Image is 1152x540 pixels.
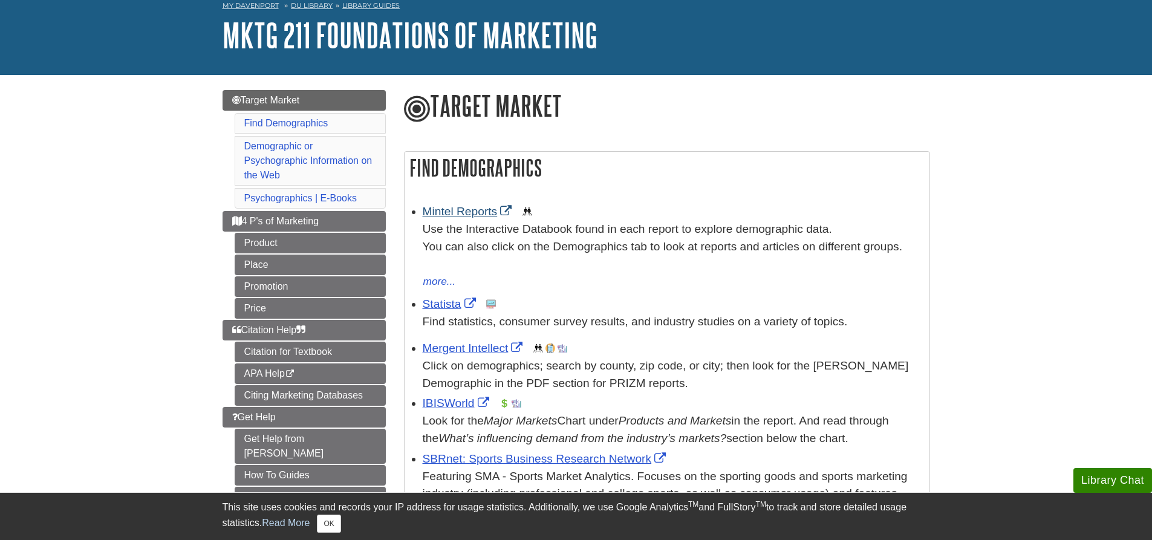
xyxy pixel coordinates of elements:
button: Close [317,515,340,533]
a: Link opens in new window [423,205,515,218]
p: Find statistics, consumer survey results, and industry studies on a variety of topics. [423,313,923,331]
sup: TM [756,500,766,509]
sup: TM [688,500,698,509]
a: APA Help [235,363,386,384]
a: Psychographics | E-Books [244,193,357,203]
i: What’s influencing demand from the industry’s markets? [438,432,726,444]
a: Target Market [223,90,386,111]
div: Use the Interactive Databook found in each report to explore demographic data. You can also click... [423,221,923,273]
i: This link opens in a new window [285,370,295,378]
a: Get Help [223,407,386,428]
a: Video | Library Overview [235,487,386,507]
img: Demographics [522,207,532,216]
span: 4 P's of Marketing [232,216,319,226]
div: Look for the Chart under in the report. And read through the section below the chart. [423,412,923,447]
a: Link opens in new window [423,452,669,465]
a: Find Demographics [244,118,328,128]
a: Read More [262,518,310,528]
h1: Target Market [404,90,930,124]
a: DU Library [291,1,333,10]
a: Demographic or Psychographic Information on the Web [244,141,373,180]
span: Target Market [232,95,300,105]
img: Company Information [545,343,555,353]
div: Click on demographics; search by county, zip code, or city; then look for the [PERSON_NAME] Demog... [423,357,923,392]
img: Industry Report [558,343,567,353]
a: Citing Marketing Databases [235,385,386,406]
button: more... [423,273,457,290]
a: Get Help from [PERSON_NAME] [235,429,386,464]
a: My Davenport [223,1,279,11]
a: Link opens in new window [423,397,492,409]
span: Get Help [232,412,276,422]
i: Major Markets [484,414,558,427]
a: Link opens in new window [423,342,526,354]
a: How To Guides [235,465,386,486]
a: Product [235,233,386,253]
img: Demographics [533,343,543,353]
span: Citation Help [232,325,306,335]
a: 4 P's of Marketing [223,211,386,232]
a: Citation Help [223,320,386,340]
img: Statistics [486,299,496,309]
a: Citation for Textbook [235,342,386,362]
img: Financial Report [500,398,509,408]
h2: Find Demographics [405,152,929,184]
button: Library Chat [1073,468,1152,493]
img: Industry Report [512,398,521,408]
a: MKTG 211 Foundations of Marketing [223,16,597,54]
a: Promotion [235,276,386,297]
div: This site uses cookies and records your IP address for usage statistics. Additionally, we use Goo... [223,500,930,533]
a: Place [235,255,386,275]
i: Products and Markets [619,414,732,427]
a: Library Guides [342,1,400,10]
p: Featuring SMA - Sports Market Analytics. Focuses on the sporting goods and sports marketing indus... [423,468,923,538]
a: Link opens in new window [423,298,479,310]
a: Price [235,298,386,319]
